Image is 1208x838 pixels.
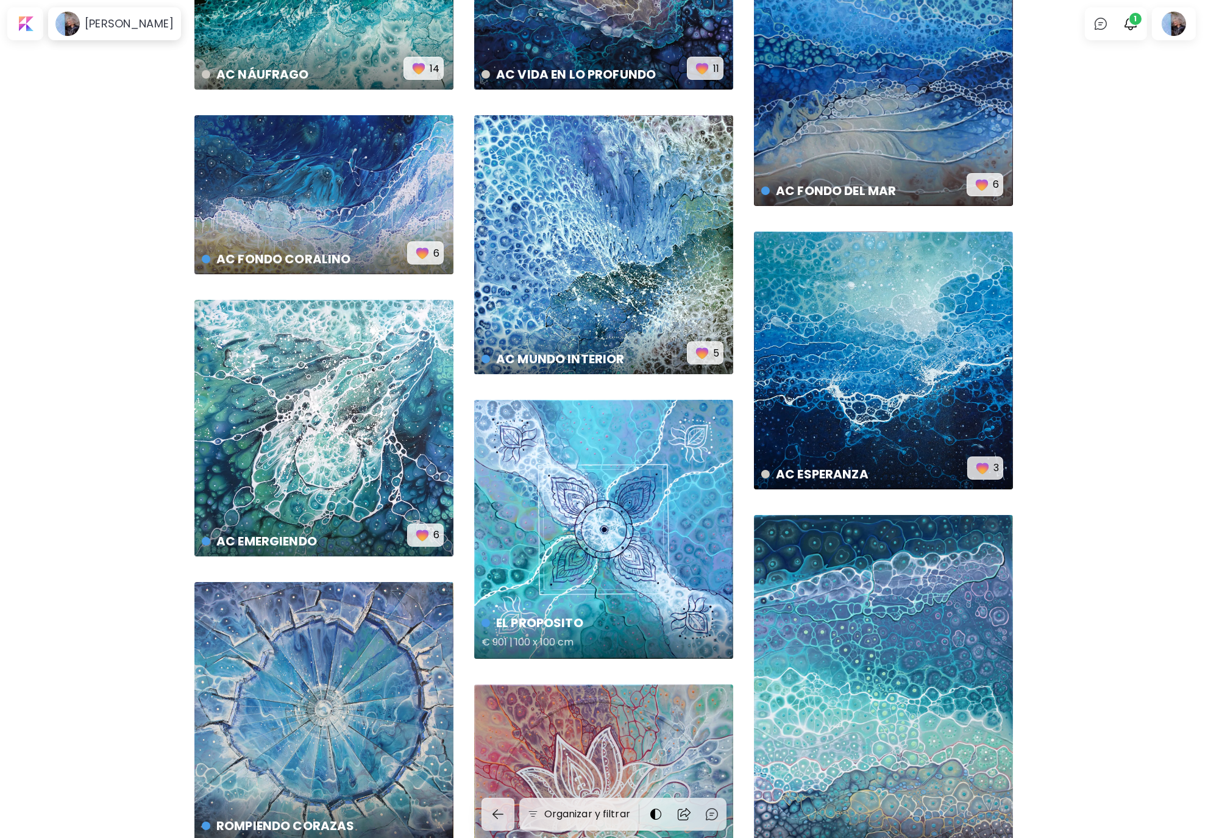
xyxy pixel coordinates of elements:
[705,807,719,822] img: chatIcon
[974,460,991,477] img: favorites
[973,176,990,193] img: favorites
[414,244,431,261] img: favorites
[687,57,723,80] button: favorites11
[202,817,444,835] h4: ROMPIENDO CORAZAS
[403,57,444,80] button: favorites14
[993,460,999,475] p: 3
[1120,13,1141,34] button: bellIcon1
[474,115,733,374] a: AC MUNDO INTERIORfavorites5https://cdn.kaleido.art/CDN/Artwork/12552/Primary/medium.webp?updated=...
[202,250,407,268] h4: AC FONDO CORALINO
[761,182,967,200] h4: AC FONDO DEL MAR
[194,115,453,274] a: AC FONDO CORALINOfavorites6https://cdn.kaleido.art/CDN/Artwork/13377/Primary/medium.webp?updated=...
[967,456,1003,480] button: favorites3
[430,61,439,76] p: 14
[687,341,723,364] button: favorites5
[491,807,505,822] img: back
[544,807,630,822] h6: Organizar y filtrar
[1093,16,1108,31] img: chatIcon
[410,60,427,77] img: favorites
[761,465,967,483] h4: AC ESPERANZA
[407,241,444,265] button: favorites6
[481,350,687,368] h4: AC MUNDO INTERIOR
[993,177,999,192] p: 6
[194,300,453,556] a: AC EMERGIENDOfavorites6https://cdn.kaleido.art/CDN/Artwork/12792/Primary/medium.webp?updated=50974
[407,524,444,547] button: favorites6
[754,232,1013,489] a: AC ESPERANZAfavorites3https://cdn.kaleido.art/CDN/Artwork/13228/Primary/medium.webp?updated=53021
[1123,16,1138,31] img: bellIcon
[481,632,723,656] h5: € 901 | 100 x 100 cm
[1129,13,1142,25] span: 1
[85,16,174,31] h6: [PERSON_NAME]
[694,344,711,361] img: favorites
[481,798,519,831] a: back
[414,527,431,544] img: favorites
[202,65,403,83] h4: AC NÁUFRAGO
[713,61,719,76] p: 11
[481,614,723,632] h4: EL PROPOSITO
[474,400,733,659] a: EL PROPOSITO€ 901 | 100 x 100 cmhttps://cdn.kaleido.art/CDN/Artwork/176437/Primary/medium.webp?up...
[433,527,439,542] p: 6
[433,246,439,261] p: 6
[713,346,719,361] p: 5
[202,532,407,550] h4: AC EMERGIENDO
[967,173,1003,196] button: favorites6
[481,798,514,831] button: back
[694,60,711,77] img: favorites
[481,65,687,83] h4: AC VIDA EN LO PROFUNDO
